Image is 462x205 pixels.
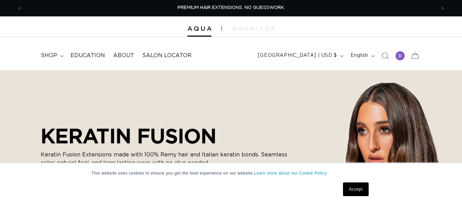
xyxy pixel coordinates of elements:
[66,48,109,63] a: Education
[254,49,346,62] button: [GEOGRAPHIC_DATA] | USD $
[258,52,337,59] span: [GEOGRAPHIC_DATA] | USD $
[346,49,378,62] button: English
[142,52,192,59] span: Salon Locator
[92,170,371,176] p: This website uses cookies to ensure you get the best experience on our website.
[109,48,138,63] a: About
[41,52,57,59] span: shop
[254,171,328,176] a: Learn more about our Cookie Policy.
[378,48,393,63] summary: Search
[435,2,450,15] button: Next announcement
[41,124,301,148] h2: KERATIN FUSION
[37,48,66,63] summary: shop
[113,52,134,59] span: About
[138,48,196,63] a: Salon Locator
[70,52,105,59] span: Education
[187,26,211,31] img: Aqua Hair Extensions
[41,151,301,167] p: Keratin Fusion Extensions made with 100% Remy hair and Italian keratin bonds. Seamless color, nat...
[351,52,368,59] span: English
[177,5,285,10] span: PREMIUM HAIR EXTENSIONS. NO GUESSWORK.
[343,182,368,196] a: Accept
[232,26,275,30] img: aqualyna.com
[12,2,27,15] button: Previous announcement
